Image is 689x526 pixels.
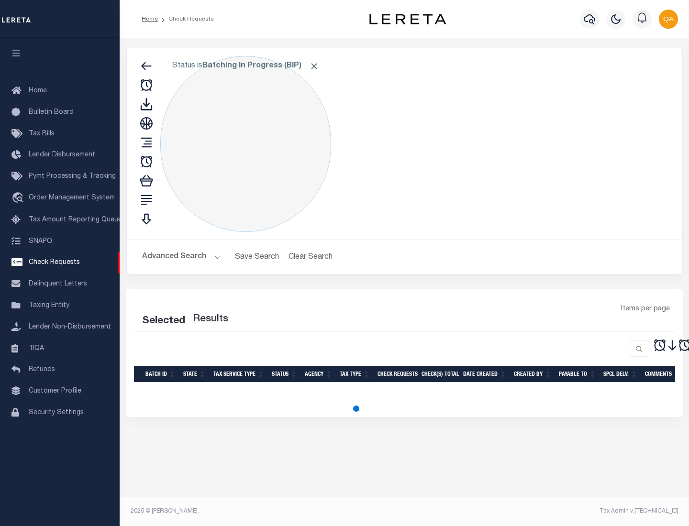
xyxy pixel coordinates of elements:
[29,366,55,373] span: Refunds
[29,345,44,351] span: TIQA
[309,61,319,71] span: Click to Remove
[160,56,331,232] div: Click to Edit
[411,507,678,515] div: Tax Admin v.[TECHNICAL_ID]
[202,62,319,70] b: Batching In Progress (BIP)
[142,314,185,329] div: Selected
[193,312,228,327] label: Results
[600,366,641,383] th: Spcl Delv.
[29,131,55,137] span: Tax Bills
[123,507,405,515] div: 2025 © [PERSON_NAME].
[285,248,337,266] button: Clear Search
[29,109,74,116] span: Bulletin Board
[29,88,47,94] span: Home
[229,248,285,266] button: Save Search
[179,366,210,383] th: State
[210,366,268,383] th: Tax Service Type
[659,10,678,29] img: svg+xml;base64,PHN2ZyB4bWxucz0iaHR0cDovL3d3dy53My5vcmcvMjAwMC9zdmciIHBvaW50ZXItZXZlbnRzPSJub25lIi...
[374,366,418,383] th: Check Requests
[29,238,52,244] span: SNAPQ
[142,366,179,383] th: Batch Id
[268,366,301,383] th: Status
[459,366,510,383] th: Date Created
[29,388,81,394] span: Customer Profile
[621,304,670,315] span: Items per page
[336,366,374,383] th: Tax Type
[29,195,115,201] span: Order Management System
[29,409,84,416] span: Security Settings
[29,281,87,287] span: Delinquent Letters
[555,366,600,383] th: Payable To
[369,14,446,24] img: logo-dark.svg
[29,259,80,266] span: Check Requests
[11,192,27,205] i: travel_explore
[641,366,684,383] th: Comments
[142,248,222,266] button: Advanced Search
[29,152,95,158] span: Lender Disbursement
[29,302,69,309] span: Taxing Entity
[29,324,111,330] span: Lender Non-Disbursement
[29,173,116,180] span: Pymt Processing & Tracking
[142,16,158,22] a: Home
[510,366,555,383] th: Created By
[158,15,214,23] li: Check Requests
[301,366,336,383] th: Agency
[29,217,122,223] span: Tax Amount Reporting Queue
[418,366,459,383] th: Check(s) Total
